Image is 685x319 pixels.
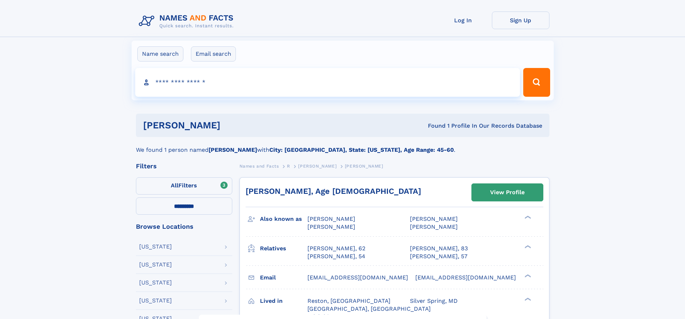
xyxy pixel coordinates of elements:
[246,187,421,196] a: [PERSON_NAME], Age [DEMOGRAPHIC_DATA]
[345,164,383,169] span: [PERSON_NAME]
[523,68,550,97] button: Search Button
[239,161,279,170] a: Names and Facts
[492,12,549,29] a: Sign Up
[136,12,239,31] img: Logo Names and Facts
[260,242,307,255] h3: Relatives
[139,280,172,286] div: [US_STATE]
[472,184,543,201] a: View Profile
[434,12,492,29] a: Log In
[137,46,183,61] label: Name search
[136,223,232,230] div: Browse Locations
[136,137,549,154] div: We found 1 person named with .
[298,161,337,170] a: [PERSON_NAME]
[171,182,178,189] span: All
[307,223,355,230] span: [PERSON_NAME]
[307,252,365,260] a: [PERSON_NAME], 54
[139,298,172,304] div: [US_STATE]
[307,245,365,252] a: [PERSON_NAME], 62
[523,297,531,301] div: ❯
[307,274,408,281] span: [EMAIL_ADDRESS][DOMAIN_NAME]
[287,161,290,170] a: R
[135,68,520,97] input: search input
[307,297,391,304] span: Reston, [GEOGRAPHIC_DATA]
[490,184,525,201] div: View Profile
[136,177,232,195] label: Filters
[307,215,355,222] span: [PERSON_NAME]
[410,223,458,230] span: [PERSON_NAME]
[139,244,172,250] div: [US_STATE]
[269,146,454,153] b: City: [GEOGRAPHIC_DATA], State: [US_STATE], Age Range: 45-60
[523,244,531,249] div: ❯
[139,262,172,268] div: [US_STATE]
[523,273,531,278] div: ❯
[307,305,431,312] span: [GEOGRAPHIC_DATA], [GEOGRAPHIC_DATA]
[260,213,307,225] h3: Also known as
[324,122,542,130] div: Found 1 Profile In Our Records Database
[287,164,290,169] span: R
[260,272,307,284] h3: Email
[298,164,337,169] span: [PERSON_NAME]
[209,146,257,153] b: [PERSON_NAME]
[410,215,458,222] span: [PERSON_NAME]
[410,297,458,304] span: Silver Spring, MD
[410,245,468,252] a: [PERSON_NAME], 83
[260,295,307,307] h3: Lived in
[523,215,531,220] div: ❯
[415,274,516,281] span: [EMAIL_ADDRESS][DOMAIN_NAME]
[191,46,236,61] label: Email search
[136,163,232,169] div: Filters
[143,121,324,130] h1: [PERSON_NAME]
[410,252,467,260] a: [PERSON_NAME], 57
